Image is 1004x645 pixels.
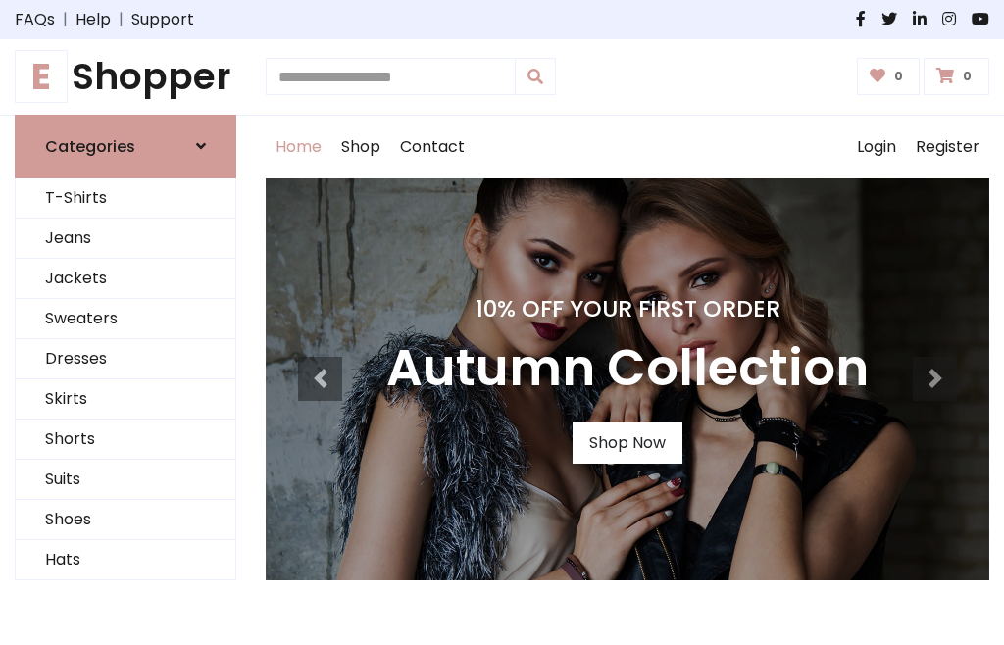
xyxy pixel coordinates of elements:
a: Home [266,116,331,178]
span: 0 [889,68,908,85]
a: Sweaters [16,299,235,339]
a: Jeans [16,219,235,259]
h3: Autumn Collection [386,338,869,399]
a: Skirts [16,379,235,420]
a: Shop [331,116,390,178]
a: Shoes [16,500,235,540]
span: | [55,8,75,31]
h1: Shopper [15,55,236,99]
a: 0 [857,58,921,95]
a: Jackets [16,259,235,299]
a: Categories [15,115,236,178]
span: 0 [958,68,977,85]
h4: 10% Off Your First Order [386,295,869,322]
a: EShopper [15,55,236,99]
h6: Categories [45,137,135,156]
a: Dresses [16,339,235,379]
a: Hats [16,540,235,580]
a: 0 [924,58,989,95]
span: | [111,8,131,31]
a: Register [906,116,989,178]
a: FAQs [15,8,55,31]
a: Login [847,116,906,178]
a: T-Shirts [16,178,235,219]
a: Help [75,8,111,31]
a: Support [131,8,194,31]
a: Suits [16,460,235,500]
a: Shop Now [573,422,682,464]
a: Shorts [16,420,235,460]
span: E [15,50,68,103]
a: Contact [390,116,475,178]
